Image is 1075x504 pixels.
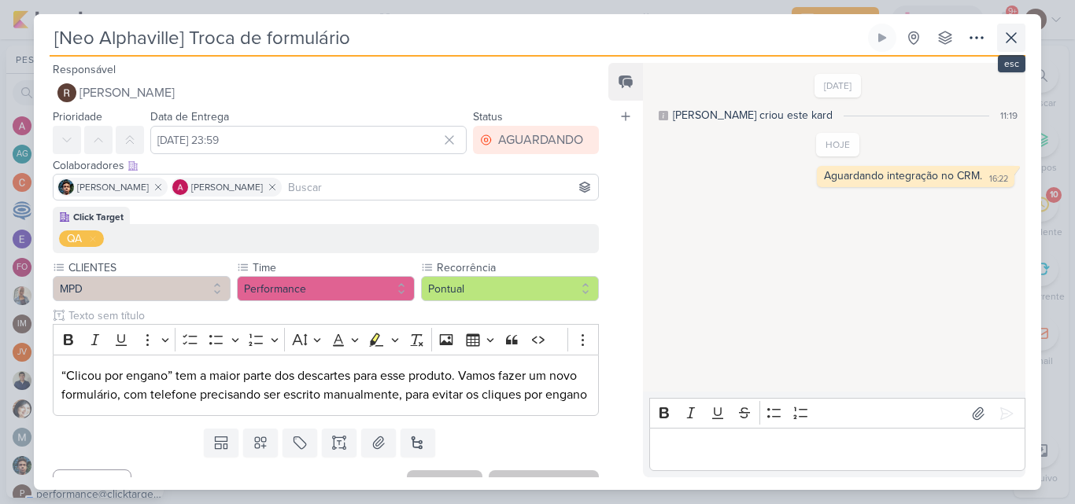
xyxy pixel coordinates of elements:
span: [PERSON_NAME] [79,83,175,102]
img: Rafael Dornelles [57,83,76,102]
button: AGUARDANDO [473,126,599,154]
label: Time [251,259,415,276]
label: Prioridade [53,110,102,123]
input: Kard Sem Título [50,24,865,52]
button: MPD [53,276,231,301]
label: Status [473,110,503,123]
div: Editor editing area: main [53,355,599,417]
div: 16:22 [989,173,1008,186]
label: Recorrência [435,259,599,276]
img: Alessandra Gomes [172,179,188,195]
button: [PERSON_NAME] [53,79,599,107]
span: [PERSON_NAME] [77,180,149,194]
div: Aguardando integração no CRM. [824,169,982,182]
span: [PERSON_NAME] [191,180,263,194]
div: [PERSON_NAME] criou este kard [673,107,833,123]
div: Ligar relógio [876,31,888,44]
div: QA [67,230,82,247]
img: Nelito Junior [58,179,74,195]
div: Editor toolbar [649,398,1025,429]
label: Responsável [53,63,116,76]
label: Data de Entrega [150,110,229,123]
div: esc [998,55,1025,72]
button: Performance [237,276,415,301]
div: Editor editing area: main [649,428,1025,471]
input: Buscar [285,178,595,197]
div: AGUARDANDO [498,131,583,149]
button: Cancelar [53,469,131,500]
span: “Clicou por engano” tem a maior parte dos descartes para esse produto. Vamos fazer um novo formul... [61,368,587,403]
input: Select a date [150,126,467,154]
button: Pontual [421,276,599,301]
label: CLIENTES [67,259,231,276]
div: Colaboradores [53,157,599,174]
div: Click Target [73,210,124,224]
input: Texto sem título [65,307,599,324]
div: 11:19 [1000,109,1018,123]
div: Editor toolbar [53,324,599,355]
